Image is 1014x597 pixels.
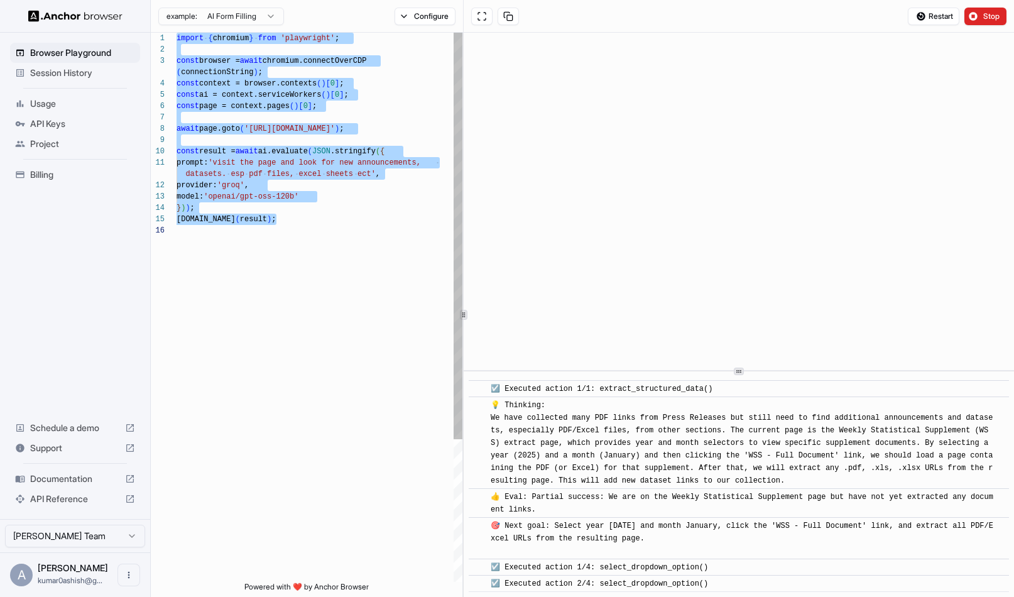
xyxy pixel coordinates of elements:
[177,34,204,43] span: import
[244,582,369,597] span: Powered with ❤️ by Anchor Browser
[28,10,123,22] img: Anchor Logo
[321,79,325,88] span: )
[330,90,335,99] span: [
[10,564,33,586] div: A
[380,147,384,156] span: {
[339,79,344,88] span: ;
[151,191,165,202] div: 13
[151,202,165,214] div: 14
[10,165,140,185] div: Billing
[475,491,481,503] span: ​
[151,180,165,191] div: 12
[38,576,102,585] span: kumar0ashish@gmail.com
[151,33,165,44] div: 1
[491,563,708,572] span: ☑️ Executed action 1/4: select_dropdown_option()
[30,47,135,59] span: Browser Playground
[339,124,344,133] span: ;
[303,102,308,111] span: 0
[312,102,317,111] span: ;
[166,11,197,21] span: example:
[30,138,135,150] span: Project
[10,114,140,134] div: API Keys
[151,78,165,89] div: 4
[177,204,181,212] span: }
[491,579,708,588] span: ☑️ Executed action 2/4: select_dropdown_option()
[177,102,199,111] span: const
[321,90,325,99] span: (
[491,522,993,556] span: 🎯 Next goal: Select year [DATE] and month January, click the 'WSS - Full Document' link, and extr...
[30,473,120,485] span: Documentation
[30,118,135,130] span: API Keys
[10,418,140,438] div: Schedule a demo
[151,55,165,67] div: 3
[326,90,330,99] span: )
[330,147,376,156] span: .stringify
[151,225,165,236] div: 16
[344,90,348,99] span: ;
[475,578,481,590] span: ​
[177,147,199,156] span: const
[236,215,240,224] span: (
[38,562,108,573] span: Ashish Kumar
[181,204,185,212] span: )
[199,147,236,156] span: result =
[908,8,959,25] button: Restart
[208,158,420,167] span: 'visit the page and look for new announcements,
[267,215,271,224] span: )
[253,68,258,77] span: )
[258,34,276,43] span: from
[395,8,455,25] button: Configure
[335,34,339,43] span: ;
[330,79,335,88] span: 0
[236,147,258,156] span: await
[498,8,519,25] button: Copy session ID
[151,157,165,168] div: 11
[151,101,165,112] div: 6
[491,493,993,514] span: 👍 Eval: Partial success: We are on the Weekly Statistical Supplement page but have not yet extrac...
[199,124,240,133] span: page.goto
[258,147,308,156] span: ai.evaluate
[308,102,312,111] span: ]
[177,192,204,201] span: model:
[258,68,263,77] span: ;
[335,124,339,133] span: )
[475,520,481,532] span: ​
[177,215,236,224] span: [DOMAIN_NAME]
[151,89,165,101] div: 5
[308,147,312,156] span: (
[491,401,993,485] span: 💡 Thinking: We have collected many PDF links from Press Releases but still need to find additiona...
[213,34,249,43] span: chromium
[240,124,244,133] span: (
[475,561,481,574] span: ​
[475,399,481,412] span: ​
[177,158,208,167] span: prompt:
[244,124,335,133] span: '[URL][DOMAIN_NAME]'
[30,168,135,181] span: Billing
[217,181,244,190] span: 'groq'
[30,442,120,454] span: Support
[30,67,135,79] span: Session History
[10,438,140,458] div: Support
[181,68,253,77] span: connectionString
[208,34,212,43] span: {
[471,8,493,25] button: Open in full screen
[177,124,199,133] span: await
[185,204,190,212] span: )
[190,204,195,212] span: ;
[10,43,140,63] div: Browser Playground
[263,57,367,65] span: chromium.connectOverCDP
[199,102,290,111] span: page = context.pages
[199,79,317,88] span: context = browser.contexts
[281,34,335,43] span: 'playwright'
[983,11,1001,21] span: Stop
[10,469,140,489] div: Documentation
[317,79,321,88] span: (
[204,192,298,201] span: 'openai/gpt-oss-120b'
[151,44,165,55] div: 2
[376,170,380,178] span: ,
[339,90,344,99] span: ]
[294,102,298,111] span: )
[151,123,165,134] div: 8
[298,102,303,111] span: [
[964,8,1006,25] button: Stop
